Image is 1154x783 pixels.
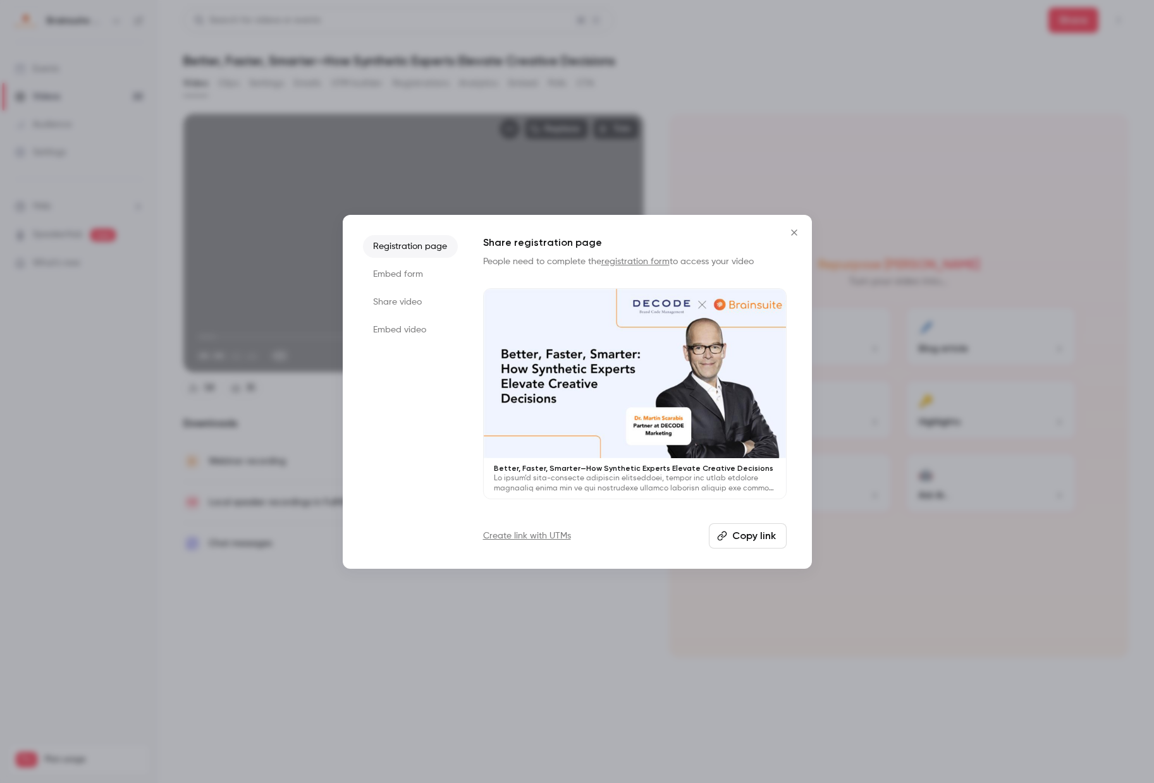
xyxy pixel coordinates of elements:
[363,263,458,286] li: Embed form
[601,257,670,266] a: registration form
[483,288,787,500] a: Better, Faster, Smarter—How Synthetic Experts Elevate Creative DecisionsLo ipsum’d sita-consecte ...
[483,255,787,268] p: People need to complete the to access your video
[363,319,458,341] li: Embed video
[782,220,807,245] button: Close
[709,523,787,549] button: Copy link
[483,530,571,542] a: Create link with UTMs
[494,473,776,494] p: Lo ipsum’d sita-consecte adipiscin elitseddoei, tempor inc utlab etdolore magnaaliq enima min ve ...
[483,235,787,250] h1: Share registration page
[363,235,458,258] li: Registration page
[363,291,458,313] li: Share video
[494,463,776,473] p: Better, Faster, Smarter—How Synthetic Experts Elevate Creative Decisions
